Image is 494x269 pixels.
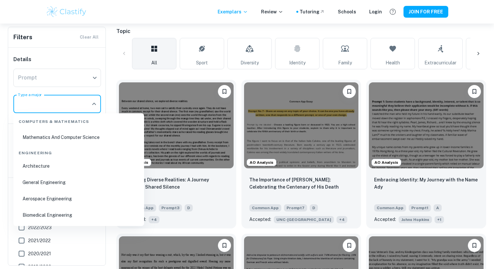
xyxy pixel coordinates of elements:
button: Close [90,99,99,109]
span: UNC-[GEOGRAPHIC_DATA] [274,216,334,223]
li: General Engineering [16,175,141,190]
span: + 4 [149,216,159,223]
img: Clastify logo [46,5,87,18]
span: Identity [289,59,305,66]
li: Aerospace Engineering [16,192,141,207]
span: 2022/2023 [28,224,52,231]
p: Accepted: [374,216,396,223]
span: Prompt 1 [409,204,431,211]
a: Tutoring [300,8,325,15]
p: Review [261,8,283,15]
span: Sport [196,59,208,66]
span: 2020/2021 [28,250,51,257]
span: Diversity [240,59,259,66]
a: AO AnalysisPlease log in to bookmark exemplarsExploring Diverse Realities: A Journey Through Shar... [116,80,236,228]
li: Biomedical Engineering [16,208,141,223]
span: Common App [249,204,281,211]
span: Common App [374,204,406,211]
a: Schools [338,8,356,15]
span: Prompt 3 [159,204,182,211]
span: Extracurricular [424,59,456,66]
span: D [185,204,193,211]
a: AO AnalysisPlease log in to bookmark exemplarsThe Importance of Italo Calvino: Celebrating the Ce... [241,80,361,228]
p: Exemplars [218,8,248,15]
img: undefined Common App example thumbnail: Embracing Identity: My Journey with the [369,82,484,168]
span: Prompt 7 [284,204,307,211]
span: AO Analysis [372,160,401,165]
span: 2021/2022 [28,237,51,244]
button: Please log in to bookmark exemplars [343,85,356,98]
button: Please log in to bookmark exemplars [218,85,231,98]
img: undefined Common App example thumbnail: Exploring Diverse Realities: A Journey T [119,82,234,168]
h6: Details [13,56,101,63]
img: undefined Common App example thumbnail: The Importance of Italo Calvino: Celebra [244,82,359,168]
label: Type a major [18,92,42,97]
span: A [434,204,442,211]
button: Please log in to bookmark exemplars [468,239,481,252]
div: Engineering [16,145,141,159]
h6: Filters [13,33,32,42]
p: Exploring Diverse Realities: A Journey Through Shared Silence [124,176,228,191]
button: JOIN FOR FREE [403,6,448,18]
h6: Topic [116,27,486,35]
p: Accepted: [249,216,271,223]
span: All [151,59,157,66]
p: The Importance of Italo Calvino: Celebrating the Centenary of His Death [249,176,354,191]
p: Embracing Identity: My Journey with the Name Ady [374,176,478,191]
span: Health [386,59,400,66]
span: Family [338,59,352,66]
span: Johns Hopkins [399,216,432,223]
a: AO AnalysisPlease log in to bookmark exemplarsEmbracing Identity: My Journey with the Name AdyCom... [366,80,486,228]
span: + 1 [435,216,444,223]
button: Please log in to bookmark exemplars [468,85,481,98]
li: Mathematics And Computer Science [16,130,141,145]
li: Architecture [16,159,141,174]
div: Computers & Mathematics [16,113,141,127]
span: D [310,204,318,211]
button: Help and Feedback [387,6,398,17]
a: Login [369,8,382,15]
span: AO Analysis [247,160,276,165]
button: Please log in to bookmark exemplars [218,239,231,252]
span: + 4 [337,216,347,223]
button: Please log in to bookmark exemplars [343,239,356,252]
